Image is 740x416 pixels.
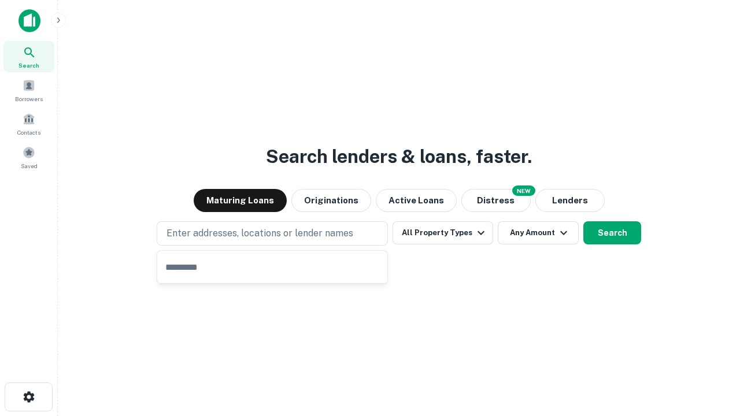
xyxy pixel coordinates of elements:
button: Any Amount [498,221,579,244]
span: Search [18,61,39,70]
button: Lenders [535,189,605,212]
img: capitalize-icon.png [18,9,40,32]
button: Active Loans [376,189,457,212]
button: Search distressed loans with lien and other non-mortgage details. [461,189,531,212]
span: Borrowers [15,94,43,103]
p: Enter addresses, locations or lender names [166,226,353,240]
a: Contacts [3,108,54,139]
span: Saved [21,161,38,170]
button: Originations [291,189,371,212]
button: Enter addresses, locations or lender names [157,221,388,246]
span: Contacts [17,128,40,137]
button: All Property Types [393,221,493,244]
a: Saved [3,142,54,173]
a: Borrowers [3,75,54,106]
a: Search [3,41,54,72]
button: Search [583,221,641,244]
iframe: Chat Widget [682,324,740,379]
h3: Search lenders & loans, faster. [266,143,532,170]
div: NEW [512,185,535,196]
button: Maturing Loans [194,189,287,212]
